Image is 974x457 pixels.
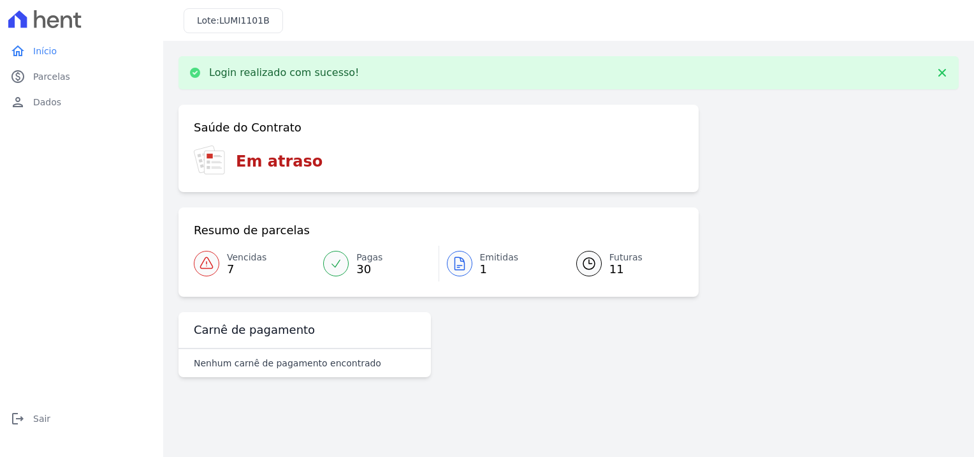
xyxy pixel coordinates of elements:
p: Nenhum carnê de pagamento encontrado [194,357,381,370]
i: person [10,94,25,110]
span: Parcelas [33,70,70,83]
p: Login realizado com sucesso! [209,66,360,79]
h3: Carnê de pagamento [194,322,315,338]
i: logout [10,411,25,426]
a: logoutSair [5,406,158,431]
span: Início [33,45,57,57]
a: Vencidas 7 [194,246,316,281]
h3: Lote: [197,14,270,27]
span: 30 [356,264,382,274]
span: 1 [480,264,519,274]
a: Pagas 30 [316,246,438,281]
i: paid [10,69,25,84]
span: Pagas [356,251,382,264]
a: homeInício [5,38,158,64]
h3: Em atraso [236,150,323,173]
span: 11 [609,264,643,274]
a: paidParcelas [5,64,158,89]
a: personDados [5,89,158,115]
span: Sair [33,412,50,425]
h3: Saúde do Contrato [194,120,302,135]
a: Emitidas 1 [439,246,561,281]
span: LUMI1101B [219,15,270,26]
span: Vencidas [227,251,266,264]
i: home [10,43,25,59]
a: Futuras 11 [561,246,683,281]
span: Futuras [609,251,643,264]
span: Emitidas [480,251,519,264]
span: 7 [227,264,266,274]
span: Dados [33,96,61,109]
h3: Resumo de parcelas [194,223,310,238]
